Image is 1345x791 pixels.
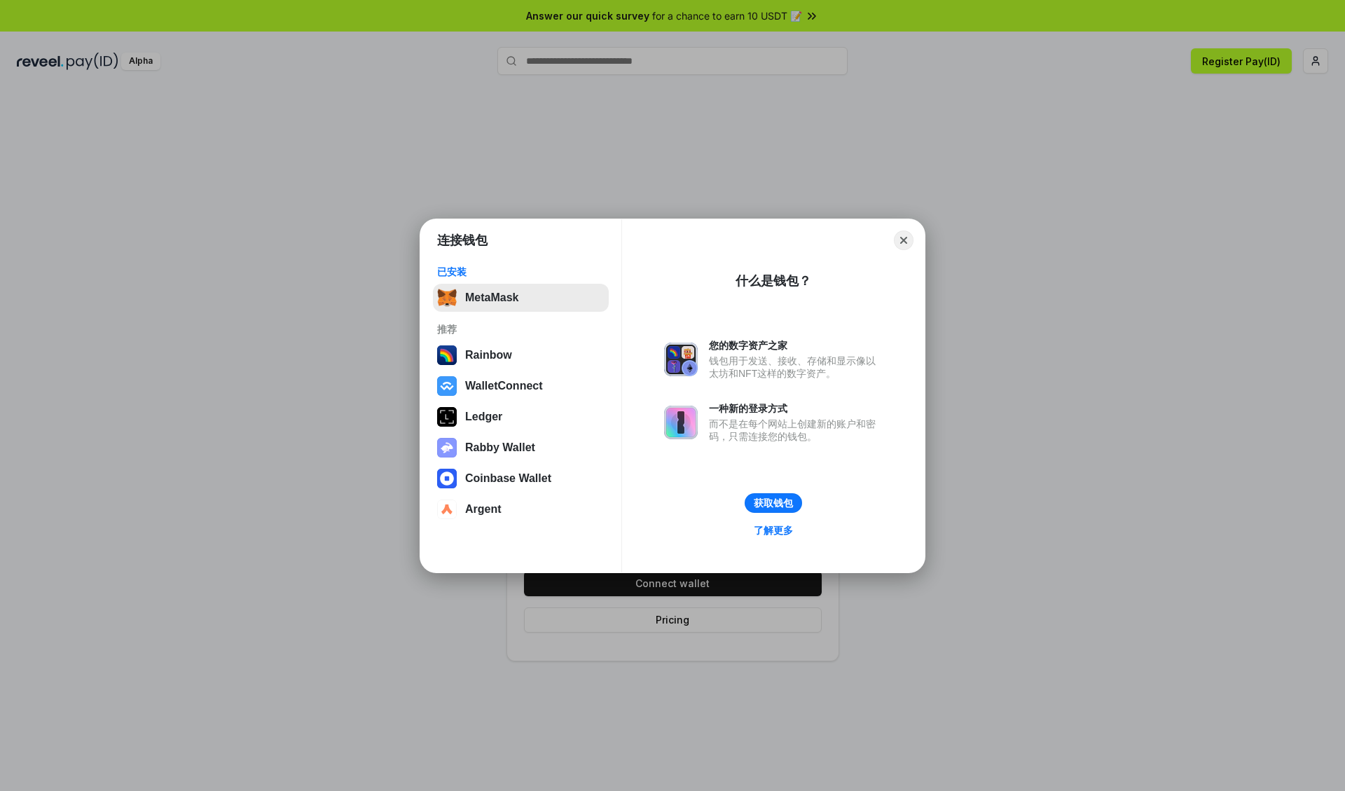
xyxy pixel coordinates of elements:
[736,273,811,289] div: 什么是钱包？
[664,343,698,376] img: svg+xml,%3Csvg%20xmlns%3D%22http%3A%2F%2Fwww.w3.org%2F2000%2Fsvg%22%20fill%3D%22none%22%20viewBox...
[465,441,535,454] div: Rabby Wallet
[709,402,883,415] div: 一种新的登录方式
[437,500,457,519] img: svg+xml,%3Csvg%20width%3D%2228%22%20height%3D%2228%22%20viewBox%3D%220%200%2028%2028%22%20fill%3D...
[664,406,698,439] img: svg+xml,%3Csvg%20xmlns%3D%22http%3A%2F%2Fwww.w3.org%2F2000%2Fsvg%22%20fill%3D%22none%22%20viewBox...
[433,372,609,400] button: WalletConnect
[709,339,883,352] div: 您的数字资产之家
[465,380,543,392] div: WalletConnect
[433,465,609,493] button: Coinbase Wallet
[437,323,605,336] div: 推荐
[745,521,801,539] a: 了解更多
[433,284,609,312] button: MetaMask
[709,355,883,380] div: 钱包用于发送、接收、存储和显示像以太坊和NFT这样的数字资产。
[433,341,609,369] button: Rainbow
[433,434,609,462] button: Rabby Wallet
[437,232,488,249] h1: 连接钱包
[437,288,457,308] img: svg+xml,%3Csvg%20fill%3D%22none%22%20height%3D%2233%22%20viewBox%3D%220%200%2035%2033%22%20width%...
[437,469,457,488] img: svg+xml,%3Csvg%20width%3D%2228%22%20height%3D%2228%22%20viewBox%3D%220%200%2028%2028%22%20fill%3D...
[754,524,793,537] div: 了解更多
[437,407,457,427] img: svg+xml,%3Csvg%20xmlns%3D%22http%3A%2F%2Fwww.w3.org%2F2000%2Fsvg%22%20width%3D%2228%22%20height%3...
[465,411,502,423] div: Ledger
[465,349,512,362] div: Rainbow
[465,472,551,485] div: Coinbase Wallet
[437,376,457,396] img: svg+xml,%3Csvg%20width%3D%2228%22%20height%3D%2228%22%20viewBox%3D%220%200%2028%2028%22%20fill%3D...
[894,231,913,250] button: Close
[745,493,802,513] button: 获取钱包
[433,495,609,523] button: Argent
[433,403,609,431] button: Ledger
[709,418,883,443] div: 而不是在每个网站上创建新的账户和密码，只需连接您的钱包。
[465,503,502,516] div: Argent
[437,345,457,365] img: svg+xml,%3Csvg%20width%3D%22120%22%20height%3D%22120%22%20viewBox%3D%220%200%20120%20120%22%20fil...
[437,438,457,458] img: svg+xml,%3Csvg%20xmlns%3D%22http%3A%2F%2Fwww.w3.org%2F2000%2Fsvg%22%20fill%3D%22none%22%20viewBox...
[754,497,793,509] div: 获取钱包
[437,266,605,278] div: 已安装
[465,291,518,304] div: MetaMask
